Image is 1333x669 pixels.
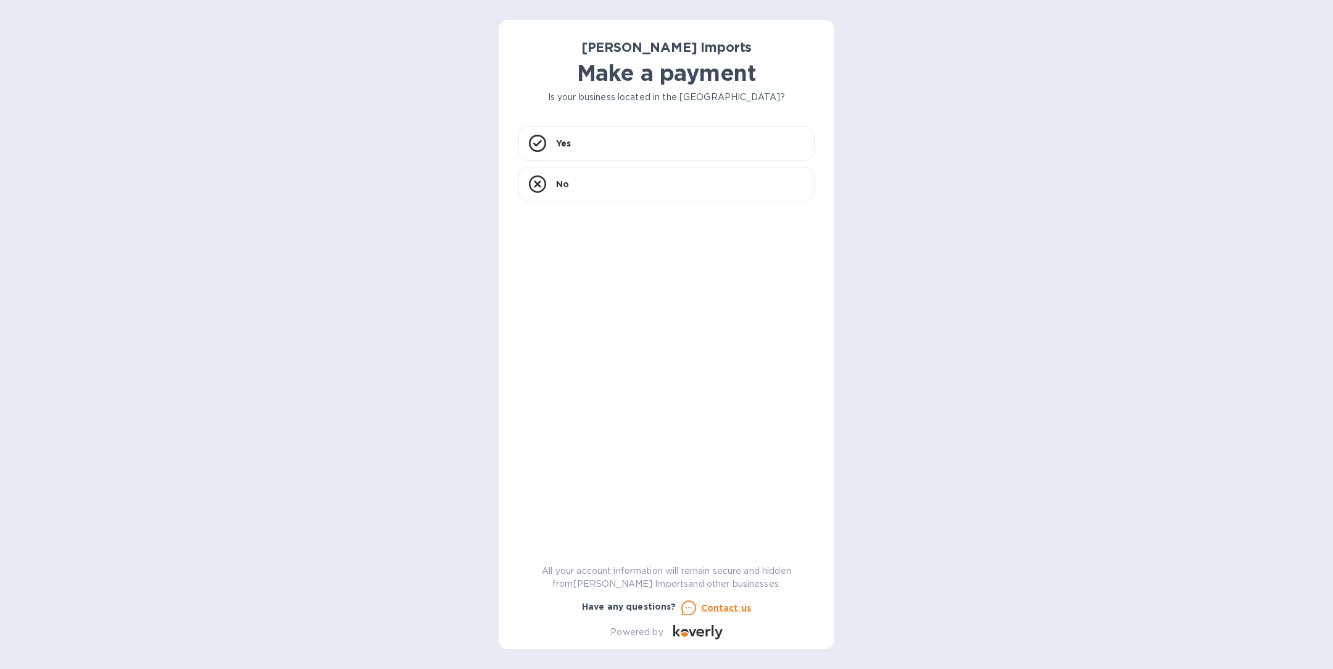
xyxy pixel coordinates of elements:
p: Yes [556,137,571,149]
p: Powered by [610,626,663,639]
u: Contact us [701,603,752,613]
p: No [556,178,569,190]
b: [PERSON_NAME] Imports [581,40,752,55]
p: All your account information will remain secure and hidden from [PERSON_NAME] Imports and other b... [518,565,815,591]
p: Is your business located in the [GEOGRAPHIC_DATA]? [518,91,815,104]
h1: Make a payment [518,60,815,86]
b: Have any questions? [582,602,676,612]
